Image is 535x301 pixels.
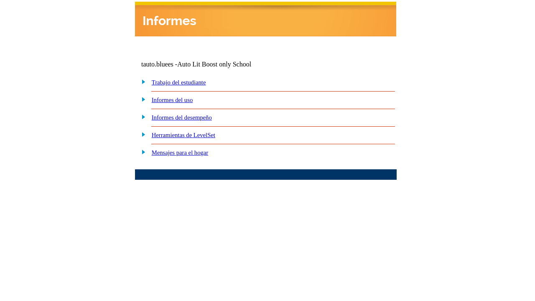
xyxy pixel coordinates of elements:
img: plus.gif [137,130,146,138]
a: Trabajo del estudiante [152,79,206,86]
img: header [135,2,396,36]
img: plus.gif [137,78,146,85]
img: plus.gif [137,113,146,120]
a: Informes del desempeño [152,114,212,121]
a: Informes del uso [152,97,193,103]
a: Mensajes para el hogar [152,149,209,156]
td: tauto.bluees - [141,61,295,68]
nobr: Auto Lit Boost only School [177,61,251,68]
img: plus.gif [137,95,146,103]
a: Herramientas de LevelSet [152,132,215,138]
img: plus.gif [137,148,146,156]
